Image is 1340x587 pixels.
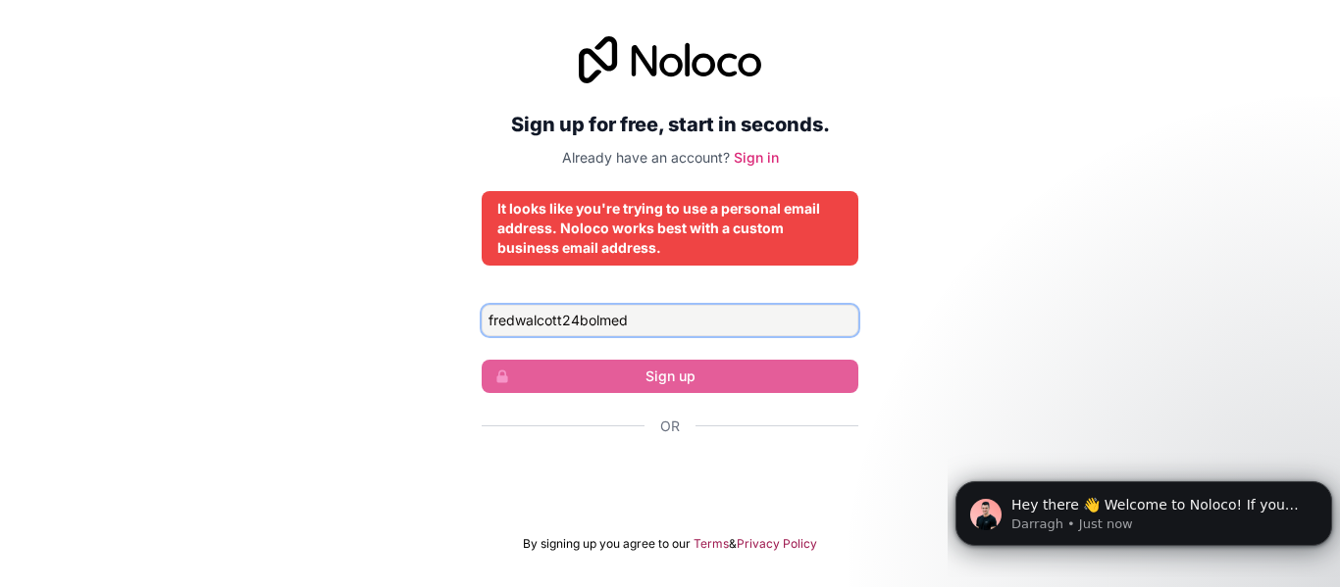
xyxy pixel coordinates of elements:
[482,360,858,393] button: Sign up
[562,149,730,166] span: Already have an account?
[729,536,737,552] span: &
[497,199,843,258] div: It looks like you're trying to use a personal email address. Noloco works best with a custom busi...
[660,416,680,436] span: Or
[737,536,817,552] a: Privacy Policy
[734,149,779,166] a: Sign in
[523,536,691,552] span: By signing up you agree to our
[948,440,1340,577] iframe: Intercom notifications message
[694,536,729,552] a: Terms
[482,107,858,142] h2: Sign up for free, start in seconds.
[472,458,868,501] iframe: Sign in with Google Button
[482,305,858,336] input: Email address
